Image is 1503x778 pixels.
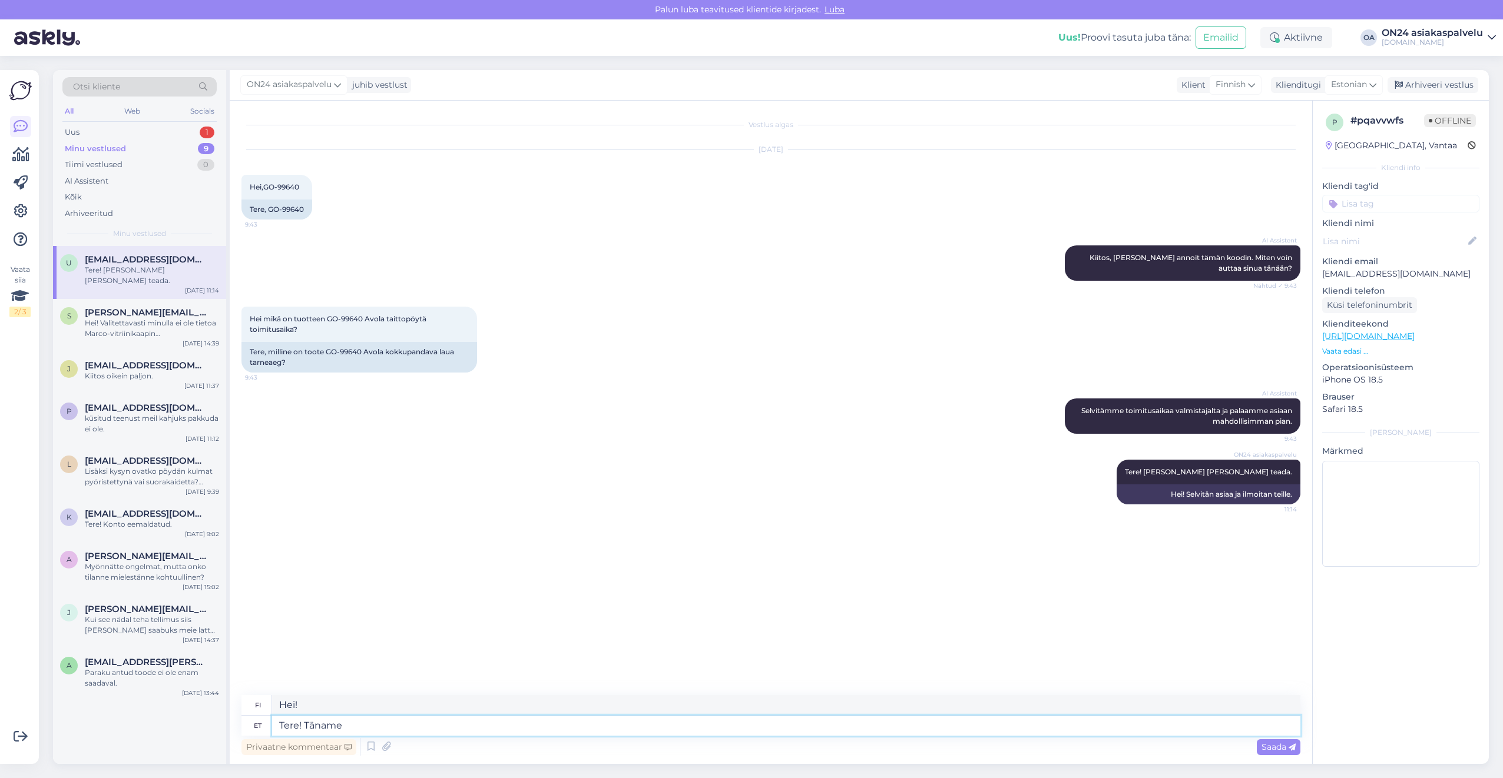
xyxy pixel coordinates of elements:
div: OA [1360,29,1377,46]
div: Myönnätte ongelmat, mutta onko tilanne mielestänne kohtuullinen? [85,561,219,583]
div: fi [255,695,261,715]
span: AI Assistent [1253,236,1297,245]
span: Tere! [PERSON_NAME] [PERSON_NAME] teada. [1125,467,1292,476]
p: Kliendi email [1322,255,1479,268]
div: Hei! Valitettavasti minulla ei ole tietoa Marco-vitriinikaapin peilikuvakokoonpanon tai ylösalais... [85,318,219,339]
textarea: Hei! [272,695,1300,715]
p: Brauser [1322,391,1479,403]
span: Kiitos, [PERSON_NAME] annoit tämän koodin. Miten voin auttaa sinua tänään? [1090,253,1294,272]
div: [DATE] 9:39 [186,487,219,496]
div: Tiimi vestlused [65,159,123,171]
span: Nähtud ✓ 9:43 [1253,281,1297,290]
span: Finnish [1216,78,1246,91]
textarea: Tere! Tänam [272,716,1300,736]
input: Lisa nimi [1323,235,1466,248]
span: anu.parkkila@gmail.com [85,657,207,667]
span: Hei mikä on tuotteen GO-99640 Avola taittopöytä toimitusaika? [250,314,428,334]
p: Klienditeekond [1322,318,1479,330]
span: katja.palvalin@gmail.com [85,508,207,519]
div: Tere! Konto eemaldatud. [85,519,219,530]
div: Arhiveeri vestlus [1388,77,1478,93]
div: Kliendi info [1322,162,1479,173]
p: Operatsioonisüsteem [1322,361,1479,374]
div: # pqavvwfs [1350,114,1424,128]
p: [EMAIL_ADDRESS][DOMAIN_NAME] [1322,268,1479,280]
span: Minu vestlused [113,228,166,239]
div: ON24 asiakaspalvelu [1382,28,1483,38]
div: Uus [65,127,80,138]
div: All [62,104,76,119]
div: [DOMAIN_NAME] [1382,38,1483,47]
span: 9:43 [1253,434,1297,443]
p: Kliendi nimi [1322,217,1479,230]
span: ON24 asiakaspalvelu [247,78,332,91]
div: 1 [200,127,214,138]
span: Otsi kliente [73,81,120,93]
div: küsitud teenust meil kahjuks pakkuda ei ole. [85,413,219,434]
span: 9:43 [245,373,289,382]
div: [GEOGRAPHIC_DATA], Vantaa [1326,139,1457,152]
div: [DATE] 11:37 [184,381,219,390]
span: Saada [1262,742,1296,752]
div: Klient [1177,79,1206,91]
div: [DATE] 13:44 [182,689,219,697]
div: Kui see nädal teha tellimus siis [PERSON_NAME] saabuks meie lattu [DATE]. [85,614,219,636]
div: Proovi tasuta juba täna: [1058,31,1191,45]
div: Lisäksi kysyn ovatko pöydän kulmat pyöristettynä vai suorakaidetta? [PERSON_NAME] maksaisi minull... [85,466,219,487]
img: Askly Logo [9,79,32,102]
p: Safari 18.5 [1322,403,1479,415]
div: Arhiveeritud [65,208,113,220]
div: [DATE] 14:37 [183,636,219,644]
b: Uus! [1058,32,1081,43]
span: 9:43 [245,220,289,229]
p: Vaata edasi ... [1322,346,1479,357]
span: j [67,364,71,373]
div: [DATE] 11:12 [186,434,219,443]
div: Tere, GO-99640 [241,200,312,220]
span: Estonian [1331,78,1367,91]
div: Hei! Selvitän asiaa ja ilmoitan teille. [1117,484,1300,504]
span: a [67,661,72,670]
div: Klienditugi [1271,79,1321,91]
div: et [254,716,261,736]
span: lehtinen.merja@gmail.com [85,456,207,466]
span: joanna.tzortzis@gmail.com [85,604,207,614]
p: Kliendi telefon [1322,285,1479,297]
span: Hei,GO-99640 [250,182,299,191]
div: Tere, milline on toote GO-99640 Avola kokkupandava laua tarneaeg? [241,342,477,373]
span: utriame@icloud.com [85,254,207,265]
span: u [66,258,72,267]
p: iPhone OS 18.5 [1322,374,1479,386]
div: Socials [188,104,217,119]
div: Kiitos oikein paljon. [85,371,219,381]
span: ON24 asiakaspalvelu [1234,450,1297,459]
div: Kõik [65,191,82,203]
div: 2 / 3 [9,307,31,317]
a: ON24 asiakaspalvelu[DOMAIN_NAME] [1382,28,1496,47]
div: Vaata siia [9,264,31,317]
p: Kliendi tag'id [1322,180,1479,192]
span: p [67,407,72,415]
div: [DATE] 11:14 [185,286,219,295]
span: jani@salmensuo.fi [85,360,207,371]
div: Tere! [PERSON_NAME] [PERSON_NAME] teada. [85,265,219,286]
span: 11:14 [1253,505,1297,514]
div: Minu vestlused [65,143,126,155]
span: Offline [1424,114,1476,127]
span: Luba [821,4,848,15]
div: juhib vestlust [347,79,408,91]
span: p [1332,118,1338,127]
div: Web [122,104,143,119]
div: [DATE] 9:02 [185,530,219,538]
span: a [67,555,72,564]
div: 0 [197,159,214,171]
button: Emailid [1196,26,1246,49]
div: 9 [198,143,214,155]
div: Privaatne kommentaar [241,739,356,755]
span: s [67,311,71,320]
span: s.myllarinen@gmail.com [85,307,207,318]
div: [DATE] 15:02 [183,583,219,591]
span: Selvitämme toimitusaikaa valmistajalta ja palaamme asiaan mahdollisimman pian. [1081,406,1294,425]
div: Küsi telefoninumbrit [1322,297,1417,313]
div: Vestlus algas [241,119,1300,130]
